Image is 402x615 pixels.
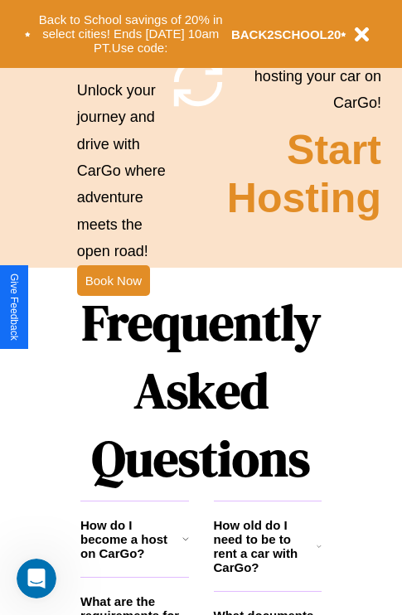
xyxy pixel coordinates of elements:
[80,280,322,501] h1: Frequently Asked Questions
[77,265,150,296] button: Book Now
[227,126,381,222] h2: Start Hosting
[80,518,182,560] h3: How do I become a host on CarGo?
[231,27,341,41] b: BACK2SCHOOL20
[31,8,231,60] button: Back to School savings of 20% in select cities! Ends [DATE] 10am PT.Use code:
[8,274,20,341] div: Give Feedback
[77,77,169,265] p: Unlock your journey and drive with CarGo where adventure meets the open road!
[214,518,317,574] h3: How old do I need to be to rent a car with CarGo?
[17,559,56,598] iframe: Intercom live chat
